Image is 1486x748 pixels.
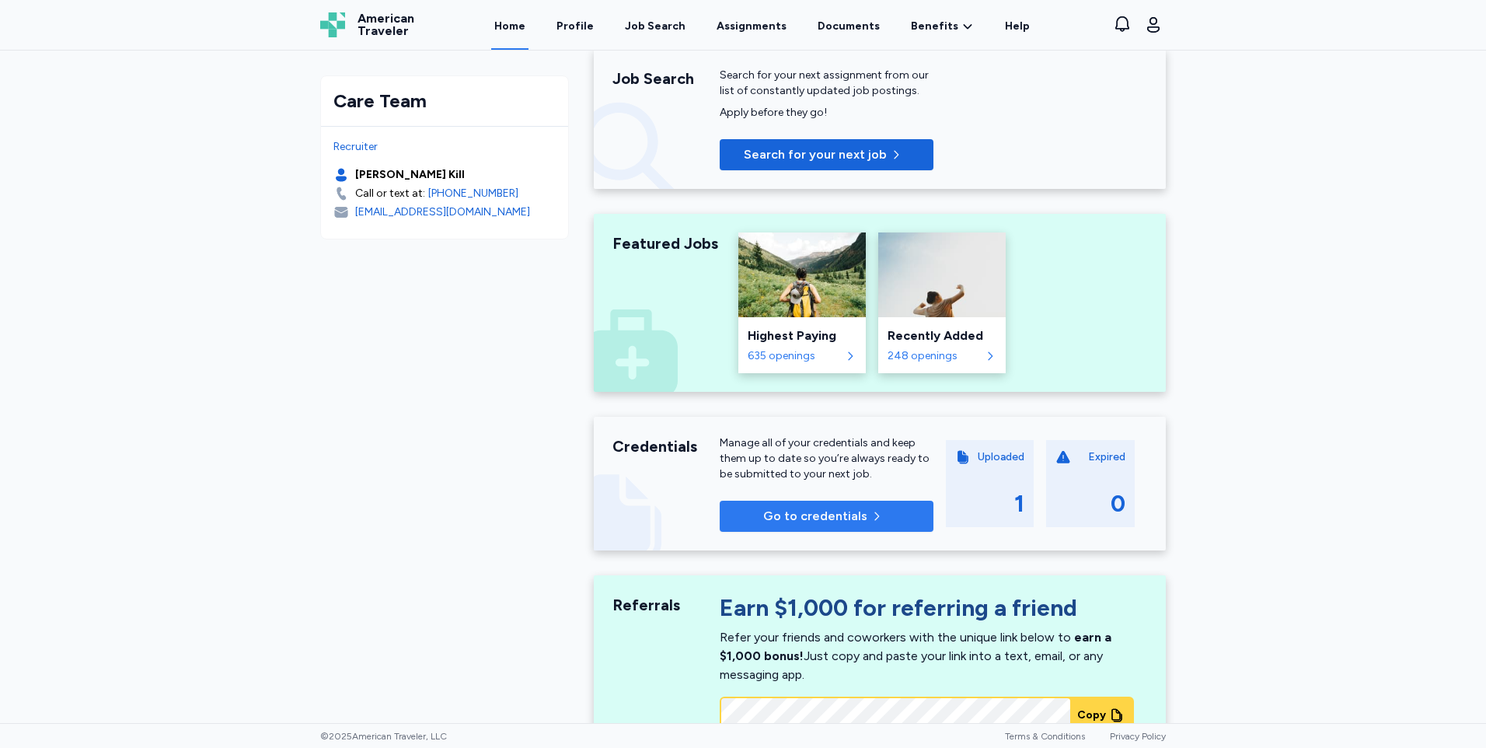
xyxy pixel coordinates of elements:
div: Featured Jobs [612,232,720,254]
div: [PERSON_NAME] Kill [355,167,465,183]
div: Recruiter [333,139,556,155]
div: [EMAIL_ADDRESS][DOMAIN_NAME] [355,204,530,220]
div: 635 openings [748,348,841,364]
div: Earn $1,000 for referring a friend [720,594,1134,628]
div: 0 [1111,490,1125,518]
div: Copy [1077,708,1106,723]
div: Credentials [612,435,720,457]
div: Refer your friends and coworkers with the unique link below to Just copy and paste your link into... [720,630,1111,682]
span: Go to credentials [763,507,867,526]
span: earn a $1,000 bonus! [720,630,1111,663]
div: 1 [1014,490,1024,518]
div: Uploaded [978,449,1024,465]
div: Manage all of your credentials and keep them up to date so you’re always ready to be submitted to... [720,435,933,482]
div: Referrals [612,594,720,616]
div: Search for your next assignment from our list of constantly updated job postings. [720,68,933,99]
a: Benefits [911,19,974,34]
a: Home [491,2,528,50]
span: Benefits [911,19,958,34]
img: Logo [320,12,345,37]
a: Privacy Policy [1110,731,1166,742]
div: 248 openings [888,348,981,364]
a: Highest PayingHighest Paying635 openings [738,232,866,373]
img: Highest Paying [738,232,866,317]
div: Apply before they go! [720,105,933,121]
a: Recently AddedRecently Added248 openings [878,232,1006,373]
div: Job Search [612,68,720,89]
div: Care Team [333,89,556,114]
button: Go to credentials [720,501,933,532]
div: Expired [1088,449,1125,465]
img: Recently Added [878,232,1006,317]
a: Terms & Conditions [1005,731,1085,742]
span: Search for your next job [744,145,887,164]
span: © 2025 American Traveler, LLC [320,730,447,743]
div: Job Search [625,19,685,34]
a: [PHONE_NUMBER] [428,186,518,201]
div: Highest Paying [748,327,856,345]
div: Recently Added [888,327,996,345]
span: American Traveler [358,12,414,37]
div: Call or text at: [355,186,425,201]
button: Search for your next job [720,139,933,170]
